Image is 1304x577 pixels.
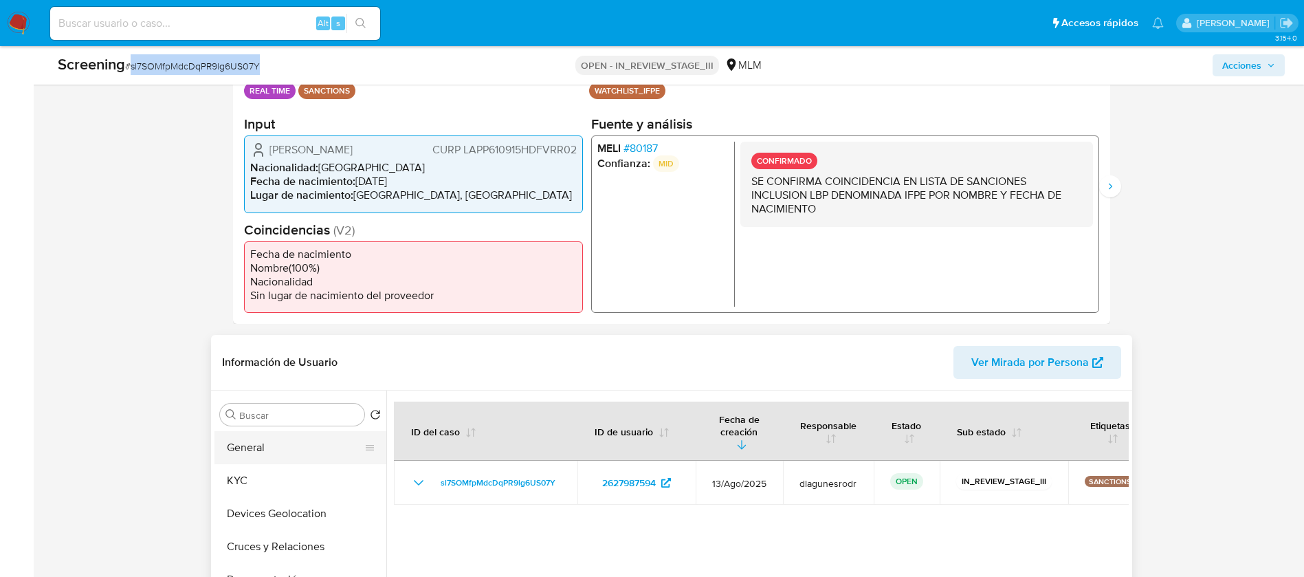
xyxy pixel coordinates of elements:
button: Ver Mirada por Persona [953,346,1121,379]
a: Salir [1279,16,1294,30]
p: OPEN - IN_REVIEW_STAGE_III [575,56,719,75]
span: Ver Mirada por Persona [971,346,1089,379]
button: search-icon [346,14,375,33]
span: Accesos rápidos [1061,16,1138,30]
button: Cruces y Relaciones [214,530,386,563]
input: Buscar [239,409,359,422]
input: Buscar usuario o caso... [50,14,380,32]
button: Buscar [225,409,236,420]
a: Notificaciones [1152,17,1164,29]
h1: Información de Usuario [222,356,338,369]
span: Acciones [1222,54,1261,76]
b: Screening [58,53,125,75]
span: 3.154.0 [1275,32,1297,43]
div: MLM [725,58,762,73]
button: Devices Geolocation [214,497,386,530]
button: Volver al orden por defecto [370,409,381,424]
p: alicia.aldreteperez@mercadolibre.com.mx [1197,17,1274,30]
button: KYC [214,464,386,497]
button: General [214,431,375,464]
button: Acciones [1213,54,1285,76]
span: Alt [318,17,329,30]
span: s [336,17,340,30]
span: # sl7SOMfpMdcDqPR9lg6US07Y [125,59,260,73]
